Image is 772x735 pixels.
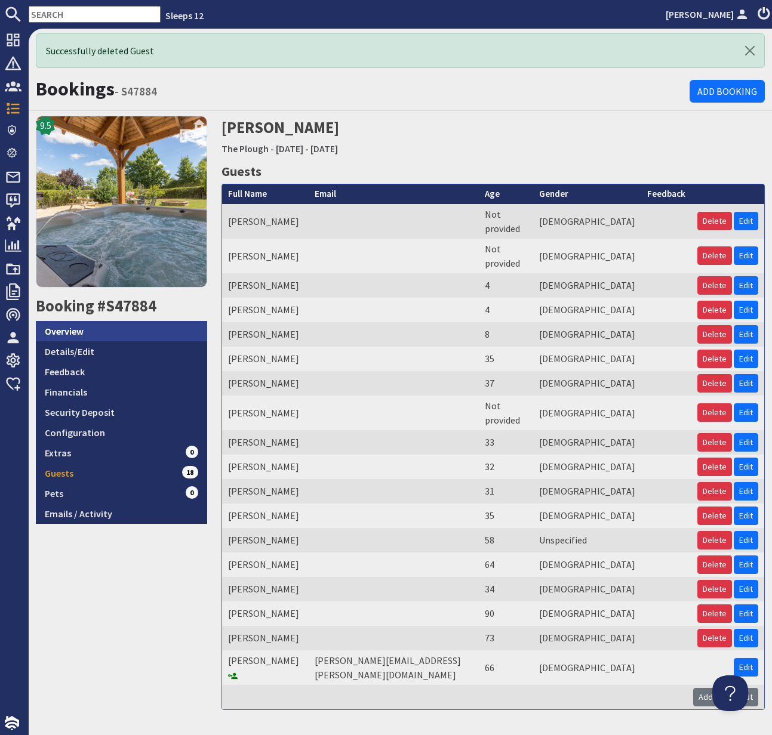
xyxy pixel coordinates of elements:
button: Delete [697,531,732,549]
h3: Guests [222,161,765,181]
td: [PERSON_NAME] [222,626,309,650]
td: [DEMOGRAPHIC_DATA] [533,504,641,528]
td: 37 [479,371,533,396]
th: Feedback [641,184,691,204]
img: The Plough's icon [36,116,207,287]
td: 35 [479,504,533,528]
a: Edit [734,555,758,574]
span: - [270,143,274,155]
a: Edit [734,629,758,647]
td: [PERSON_NAME] [222,528,309,552]
a: Security Deposit [36,402,207,422]
td: [DEMOGRAPHIC_DATA] [533,273,641,298]
h2: Booking #S47884 [36,297,207,316]
td: 32 [479,455,533,479]
span: 0 [186,486,199,498]
a: Edit [734,658,758,677]
th: Age [479,184,533,204]
th: Email [309,184,479,204]
small: - S47884 [115,84,157,98]
td: [DEMOGRAPHIC_DATA] [533,455,641,479]
button: Delete [697,403,732,422]
td: 58 [479,528,533,552]
button: Delete [697,629,732,647]
a: Feedback [36,362,207,382]
td: 66 [479,650,533,685]
td: [PERSON_NAME] [222,650,309,685]
button: Delete [697,555,732,574]
button: Delete [697,374,732,393]
td: [PERSON_NAME] [222,552,309,577]
td: [PERSON_NAME] [222,479,309,504]
button: Delete [697,301,732,319]
td: Unspecified [533,528,641,552]
td: [DEMOGRAPHIC_DATA] [533,347,641,371]
a: [DATE] - [DATE] [276,143,338,155]
td: 8 [479,322,533,347]
a: Extras0 [36,443,207,463]
a: Configuration [36,422,207,443]
td: [DEMOGRAPHIC_DATA] [533,577,641,601]
button: Delete [697,325,732,344]
td: 73 [479,626,533,650]
a: [PERSON_NAME] [666,7,751,21]
a: Edit [734,507,758,525]
a: Edit [734,531,758,549]
td: 34 [479,577,533,601]
iframe: Toggle Customer Support [712,675,748,711]
td: [DEMOGRAPHIC_DATA] [533,430,641,455]
a: Edit [734,482,758,501]
td: 64 [479,552,533,577]
td: [DEMOGRAPHIC_DATA] [533,601,641,626]
a: Emails / Activity [36,504,207,524]
td: [DEMOGRAPHIC_DATA] [533,204,641,239]
td: [PERSON_NAME] [222,455,309,479]
a: Add new Guest [693,688,758,706]
td: [PERSON_NAME] [222,601,309,626]
td: 4 [479,298,533,322]
td: [DEMOGRAPHIC_DATA] [533,371,641,396]
a: Edit [734,580,758,598]
button: Delete [697,246,732,265]
a: Edit [734,374,758,393]
button: Delete [697,350,732,368]
a: Add Booking [690,80,765,103]
a: Edit [734,350,758,368]
span: 9.5 [40,118,51,132]
button: Delete [697,212,732,230]
td: Not provided [479,396,533,430]
a: The Plough [222,143,269,155]
td: [PERSON_NAME] [222,298,309,322]
input: SEARCH [29,6,161,23]
a: Details/Edit [36,341,207,362]
td: [PERSON_NAME] [222,322,309,347]
a: Pets0 [36,483,207,504]
span: 18 [182,466,199,478]
td: [DEMOGRAPHIC_DATA] [533,552,641,577]
button: Delete [697,433,732,452]
td: [DEMOGRAPHIC_DATA] [533,479,641,504]
td: 33 [479,430,533,455]
td: Not provided [479,204,533,239]
a: Sleeps 12 [165,10,204,21]
td: 35 [479,347,533,371]
td: [PERSON_NAME] [222,430,309,455]
td: Not provided [479,239,533,273]
button: Delete [697,458,732,476]
a: Edit [734,433,758,452]
a: Edit [734,301,758,319]
a: Bookings [36,77,115,101]
td: 90 [479,601,533,626]
td: [DEMOGRAPHIC_DATA] [533,298,641,322]
div: Successfully deleted Guest [36,33,765,68]
a: Overview [36,321,207,341]
td: [DEMOGRAPHIC_DATA] [533,626,641,650]
td: [PERSON_NAME] [222,577,309,601]
a: Edit [734,325,758,344]
a: Edit [734,246,758,265]
h2: [PERSON_NAME] [222,116,579,158]
a: Edit [734,276,758,295]
td: [PERSON_NAME] [222,239,309,273]
td: 31 [479,479,533,504]
a: 9.5 [36,116,207,296]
